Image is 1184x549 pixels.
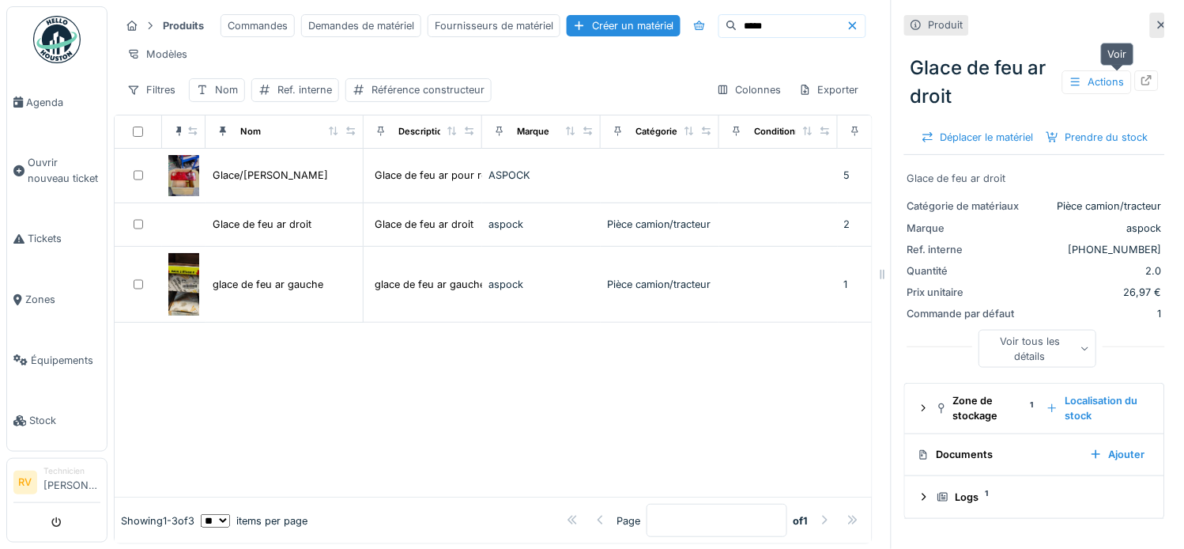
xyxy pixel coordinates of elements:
[156,18,210,33] strong: Produits
[28,231,100,246] span: Tickets
[844,277,950,292] div: 1
[911,483,1158,512] summary: Logs1
[168,155,199,196] img: Glace/vitre schmitz
[221,14,295,37] div: Commandes
[488,217,594,232] div: aspock
[488,168,594,183] div: ASPOCK
[13,465,100,503] a: RV Technicien[PERSON_NAME]
[979,330,1097,368] div: Voir tous les détails
[911,390,1158,426] summary: Zone de stockage1Localisation du stock
[277,82,332,97] div: Ref. interne
[375,217,473,232] div: Glace de feu ar droit
[918,447,1077,462] div: Documents
[1032,263,1162,278] div: 2.0
[907,221,1026,236] div: Marque
[710,78,789,101] div: Colonnes
[1040,127,1155,148] div: Prendre du stock
[1040,390,1152,426] div: Localisation du stock
[13,471,37,494] li: RV
[1062,70,1132,93] div: Actions
[907,242,1026,257] div: Ref. interne
[375,277,485,292] div: glace de feu ar gauche
[7,269,107,330] a: Zones
[904,47,1165,117] div: Glace de feu ar droit
[398,125,448,138] div: Description
[607,217,713,232] div: Pièce camion/tracteur
[907,263,1026,278] div: Quantité
[43,465,100,499] li: [PERSON_NAME]
[488,277,594,292] div: aspock
[213,277,323,292] div: glace de feu ar gauche
[937,393,1034,423] div: Zone de stockage
[43,465,100,477] div: Technicien
[33,16,81,63] img: Badge_color-CXgf-gQk.svg
[215,82,238,97] div: Nom
[911,441,1158,470] summary: DocumentsAjouter
[754,125,829,138] div: Conditionnement
[121,513,194,528] div: Showing 1 - 3 of 3
[31,353,100,368] span: Équipements
[201,513,307,528] div: items per page
[213,217,311,232] div: Glace de feu ar droit
[26,95,100,110] span: Agenda
[794,513,809,528] strong: of 1
[120,43,194,66] div: Modèles
[7,72,107,133] a: Agenda
[120,78,183,101] div: Filtres
[907,306,1026,321] div: Commande par défaut
[1032,242,1162,257] div: [PHONE_NUMBER]
[1032,199,1162,214] div: Pièce camion/tracteur
[792,78,866,101] div: Exporter
[915,127,1040,148] div: Déplacer le matériel
[929,17,963,32] div: Produit
[25,292,100,307] span: Zones
[517,125,549,138] div: Marque
[428,14,560,37] div: Fournisseurs de matériel
[844,168,950,183] div: 5
[937,490,1145,505] div: Logs
[213,168,328,183] div: Glace/[PERSON_NAME]
[7,133,107,209] a: Ouvrir nouveau ticket
[607,277,713,292] div: Pièce camion/tracteur
[168,253,199,316] img: glace de feu ar gauche
[7,330,107,391] a: Équipements
[240,125,261,138] div: Nom
[375,168,537,183] div: Glace de feu ar pour rem Smichtz
[907,199,1026,214] div: Catégorie de matériaux
[1032,221,1162,236] div: aspock
[29,413,100,428] span: Stock
[301,14,421,37] div: Demandes de matériel
[7,391,107,452] a: Stock
[617,513,640,528] div: Page
[1084,444,1152,465] div: Ajouter
[635,125,677,138] div: Catégorie
[7,209,107,270] a: Tickets
[28,155,100,185] span: Ouvrir nouveau ticket
[907,171,1162,186] div: Glace de feu ar droit
[1032,306,1162,321] div: 1
[371,82,485,97] div: Référence constructeur
[1101,43,1134,66] div: Voir
[844,217,950,232] div: 2
[567,15,681,36] div: Créer un matériel
[907,285,1026,300] div: Prix unitaire
[1032,285,1162,300] div: 26,97 €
